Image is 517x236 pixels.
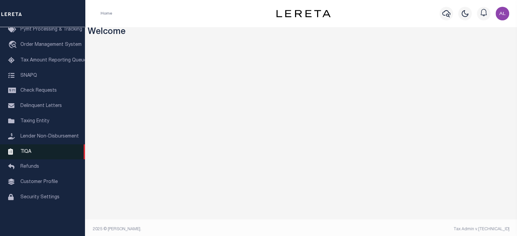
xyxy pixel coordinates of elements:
[20,58,87,63] span: Tax Amount Reporting Queue
[88,27,515,38] h3: Welcome
[20,27,82,32] span: Pymt Processing & Tracking
[20,164,39,169] span: Refunds
[20,180,58,184] span: Customer Profile
[20,104,62,108] span: Delinquent Letters
[306,226,510,232] div: Tax Admin v.[TECHNICAL_ID]
[88,226,301,232] div: 2025 © [PERSON_NAME].
[20,119,49,124] span: Taxing Entity
[20,88,57,93] span: Check Requests
[20,73,37,78] span: SNAPQ
[20,134,79,139] span: Lender Non-Disbursement
[20,42,82,47] span: Order Management System
[276,10,331,17] img: logo-dark.svg
[8,41,19,50] i: travel_explore
[20,195,59,200] span: Security Settings
[101,11,112,17] li: Home
[496,7,509,20] img: svg+xml;base64,PHN2ZyB4bWxucz0iaHR0cDovL3d3dy53My5vcmcvMjAwMC9zdmciIHBvaW50ZXItZXZlbnRzPSJub25lIi...
[20,149,31,154] span: TIQA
